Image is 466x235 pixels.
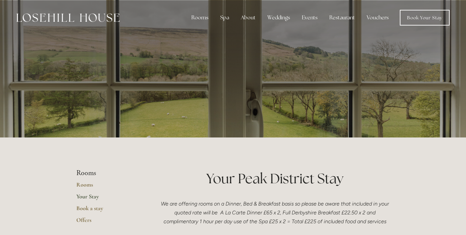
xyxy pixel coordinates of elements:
a: Book a stay [76,205,139,216]
div: Restaurant [324,11,360,24]
em: We are offering rooms on a Dinner, Bed & Breakfast basis so please be aware that included in your... [161,201,390,225]
div: Spa [215,11,234,24]
div: Rooms [186,11,214,24]
a: Your Stay [76,193,139,205]
a: Vouchers [361,11,394,24]
h1: Your Peak District Stay [160,169,390,188]
a: Book Your Stay [400,10,450,26]
a: Offers [76,216,139,228]
div: About [236,11,261,24]
img: Losehill House [16,13,120,22]
div: Events [297,11,323,24]
a: Rooms [76,181,139,193]
div: Weddings [262,11,295,24]
li: Rooms [76,169,139,177]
